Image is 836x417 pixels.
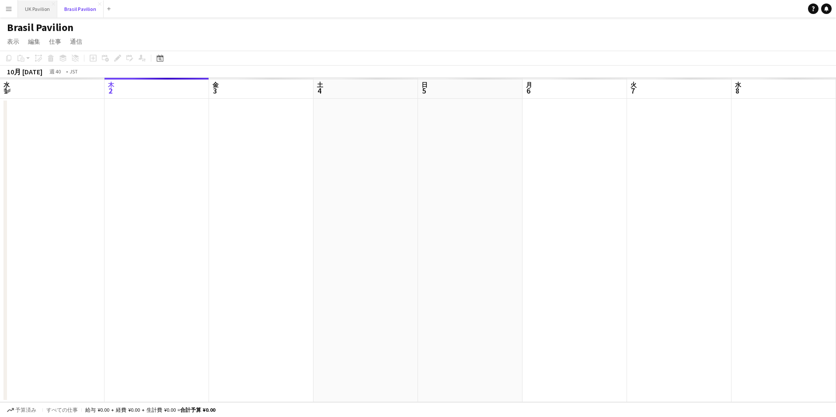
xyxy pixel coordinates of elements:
span: 水 [3,81,10,89]
span: 日 [421,81,428,89]
a: 通信 [66,36,86,47]
span: 週 40 [44,68,66,75]
a: 仕事 [45,36,65,47]
span: 1 [2,86,10,96]
span: 6 [525,86,532,96]
span: 土 [317,81,323,89]
button: Brasil Pavilion [57,0,104,17]
span: 5 [420,86,428,96]
span: 金 [212,81,219,89]
button: UK Pavilion [18,0,57,17]
div: JST [70,68,78,75]
a: 編集 [24,36,44,47]
span: 火 [630,81,637,89]
span: 編集 [28,38,40,45]
span: 表示 [7,38,19,45]
div: 給与 ¥0.00 + 経費 ¥0.00 + 生計費 ¥0.00 = [85,407,215,413]
span: 8 [734,86,741,96]
span: 木 [108,81,114,89]
span: 通信 [70,38,82,45]
span: 月 [526,81,532,89]
a: 表示 [3,36,23,47]
span: すべての仕事 [46,407,78,413]
span: 2 [107,86,114,96]
span: 合計予算 ¥0.00 [180,407,215,413]
span: 3 [211,86,219,96]
span: 水 [735,81,741,89]
span: 仕事 [49,38,61,45]
span: 4 [316,86,323,96]
div: 10月 [DATE] [7,67,42,76]
h1: Brasil Pavilion [7,21,73,34]
span: 7 [629,86,637,96]
button: 予算済み [4,405,39,415]
span: 予算済み [15,407,36,413]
